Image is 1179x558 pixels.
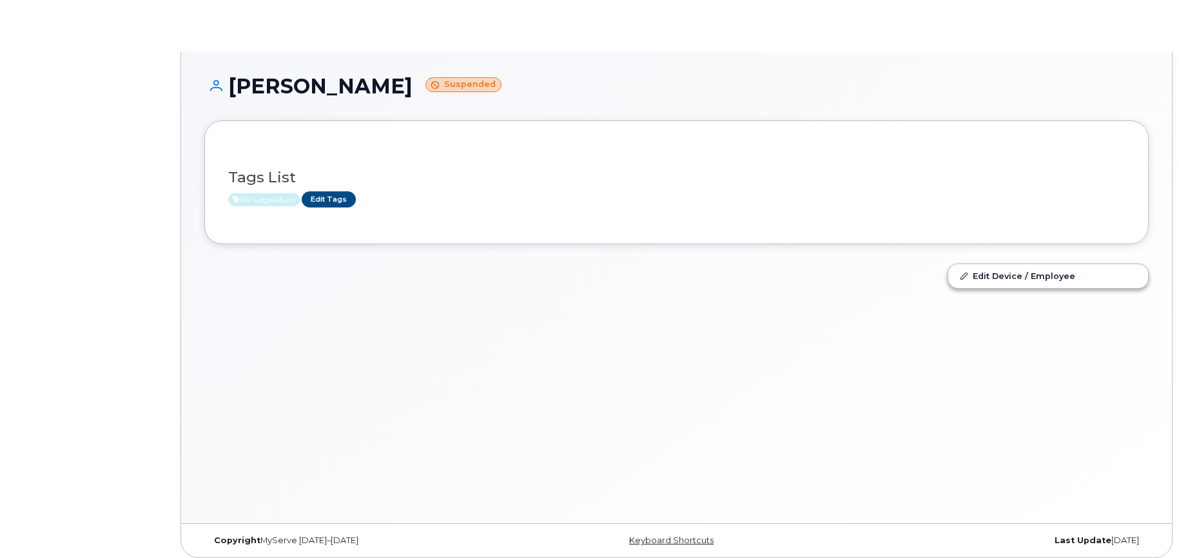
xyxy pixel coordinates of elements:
small: Suspended [425,77,502,92]
h3: Tags List [228,169,1125,186]
a: Keyboard Shortcuts [629,535,714,545]
a: Edit Device / Employee [948,264,1148,287]
div: [DATE] [834,535,1149,546]
strong: Copyright [214,535,260,545]
strong: Last Update [1055,535,1111,545]
a: Edit Tags [302,191,356,207]
div: MyServe [DATE]–[DATE] [204,535,519,546]
span: Active [228,193,300,206]
h1: [PERSON_NAME] [204,75,1149,97]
